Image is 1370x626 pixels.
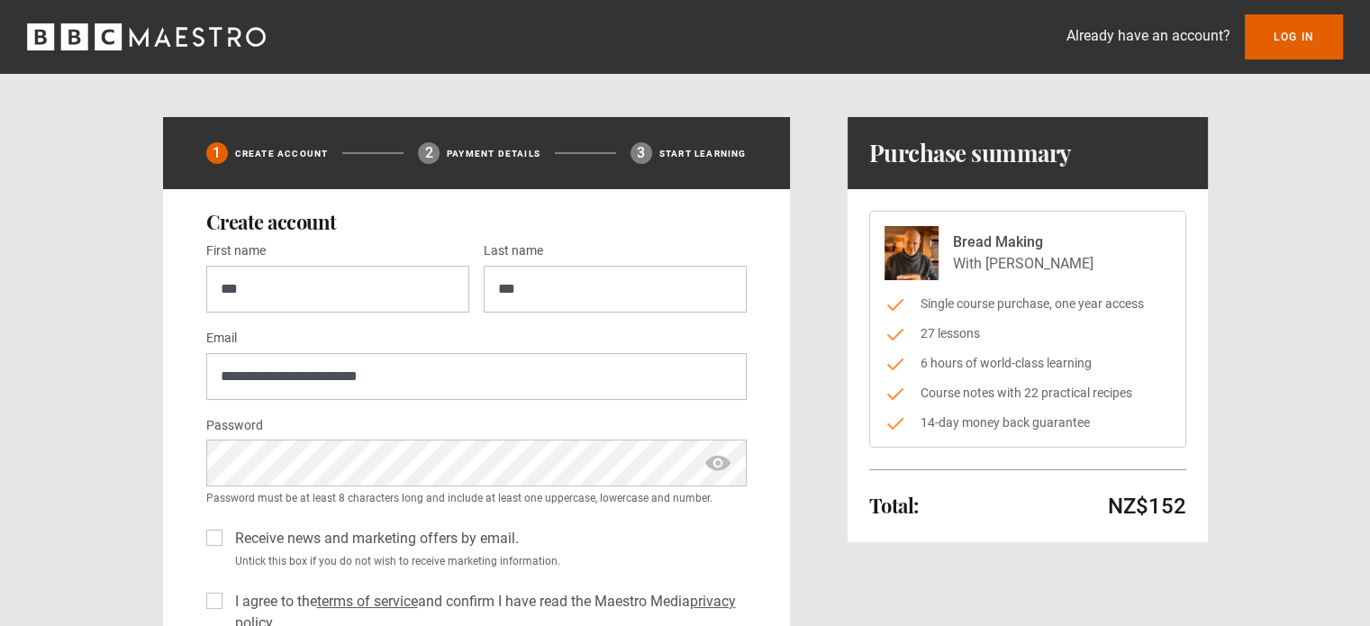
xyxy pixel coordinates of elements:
[953,253,1093,275] p: With [PERSON_NAME]
[885,324,1171,343] li: 27 lessons
[869,494,919,516] h2: Total:
[206,415,263,437] label: Password
[228,528,519,549] label: Receive news and marketing offers by email.
[703,440,732,486] span: show password
[206,142,228,164] div: 1
[206,490,747,506] small: Password must be at least 8 characters long and include at least one uppercase, lowercase and num...
[631,142,652,164] div: 3
[317,593,418,610] a: terms of service
[659,147,747,160] p: Start learning
[447,147,540,160] p: Payment details
[206,211,747,232] h2: Create account
[418,142,440,164] div: 2
[1108,492,1186,521] p: NZ$152
[206,240,266,262] label: First name
[885,384,1171,403] li: Course notes with 22 practical recipes
[885,354,1171,373] li: 6 hours of world-class learning
[1245,14,1343,59] a: Log In
[885,295,1171,313] li: Single course purchase, one year access
[27,23,266,50] svg: BBC Maestro
[235,147,329,160] p: Create Account
[484,240,543,262] label: Last name
[228,553,747,569] small: Untick this box if you do not wish to receive marketing information.
[885,413,1171,432] li: 14-day money back guarantee
[869,139,1072,168] h1: Purchase summary
[1066,25,1230,47] p: Already have an account?
[953,231,1093,253] p: Bread Making
[206,328,237,349] label: Email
